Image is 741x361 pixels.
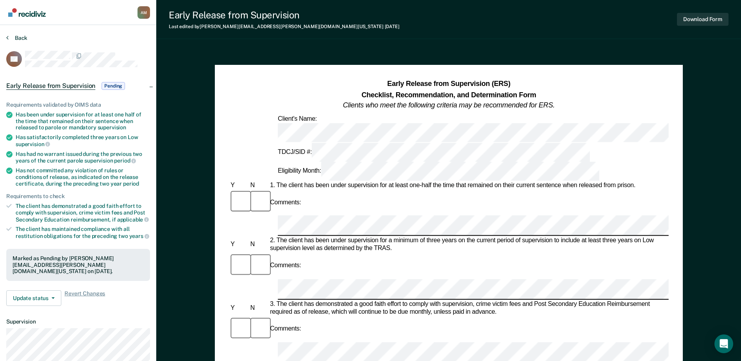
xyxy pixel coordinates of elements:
[268,300,669,316] div: 3. The client has demonstrated a good faith effort to comply with supervision, crime victim fees ...
[16,203,150,223] div: The client has demonstrated a good faith effort to comply with supervision, crime victim fees and...
[385,24,400,29] span: [DATE]
[229,241,248,249] div: Y
[677,13,729,26] button: Download Form
[169,9,400,21] div: Early Release from Supervision
[6,102,150,108] div: Requirements validated by OIMS data
[98,124,126,130] span: supervision
[16,134,150,147] div: Has satisfactorily completed three years on Low
[123,180,139,187] span: period
[6,34,27,41] button: Back
[361,91,536,98] strong: Checklist, Recommendation, and Determination Form
[268,198,303,206] div: Comments:
[137,6,150,19] div: A M
[129,233,149,239] span: years
[16,167,150,187] div: Has not committed any violation of rules or conditions of release, as indicated on the release ce...
[229,182,248,189] div: Y
[248,304,268,312] div: N
[248,182,268,189] div: N
[16,151,150,164] div: Has had no warrant issued during the previous two years of the current parole supervision
[276,162,601,181] div: Eligibility Month:
[714,334,733,353] div: Open Intercom Messenger
[268,325,303,333] div: Comments:
[6,290,61,306] button: Update status
[8,8,46,17] img: Recidiviz
[6,193,150,200] div: Requirements to check
[387,80,510,88] strong: Early Release from Supervision (ERS)
[268,182,669,189] div: 1. The client has been under supervision for at least one-half the time that remained on their cu...
[276,143,591,162] div: TDCJ/SID #:
[16,111,150,131] div: Has been under supervision for at least one half of the time that remained on their sentence when...
[268,237,669,253] div: 2. The client has been under supervision for a minimum of three years on the current period of su...
[114,157,136,164] span: period
[248,241,268,249] div: N
[6,82,95,90] span: Early Release from Supervision
[102,82,125,90] span: Pending
[137,6,150,19] button: Profile dropdown button
[16,141,50,147] span: supervision
[169,24,400,29] div: Last edited by [PERSON_NAME][EMAIL_ADDRESS][PERSON_NAME][DOMAIN_NAME][US_STATE]
[268,262,303,270] div: Comments:
[64,290,105,306] span: Revert Changes
[12,255,144,275] div: Marked as Pending by [PERSON_NAME][EMAIL_ADDRESS][PERSON_NAME][DOMAIN_NAME][US_STATE] on [DATE].
[6,318,150,325] dt: Supervision
[343,101,555,109] em: Clients who meet the following criteria may be recommended for ERS.
[117,216,149,223] span: applicable
[16,226,150,239] div: The client has maintained compliance with all restitution obligations for the preceding two
[229,304,248,312] div: Y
